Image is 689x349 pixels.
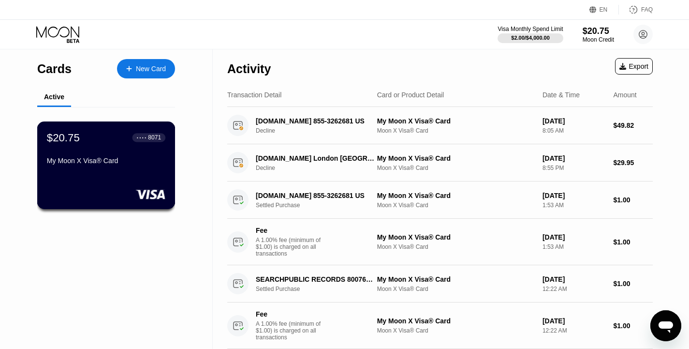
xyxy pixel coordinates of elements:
div: A 1.00% fee (minimum of $1.00) is charged on all transactions [256,237,328,257]
div: 1:53 AM [542,243,606,250]
div: Fee [256,310,323,318]
div: $2.00 / $4,000.00 [511,35,550,41]
div: Fee [256,227,323,234]
iframe: Button to launch messaging window [650,310,681,341]
div: Export [619,62,648,70]
div: [DOMAIN_NAME] 855-3262681 USDeclineMy Moon X Visa® CardMoon X Visa® Card[DATE]8:05 AM$49.82 [227,107,653,144]
div: [DOMAIN_NAME] London [GEOGRAPHIC_DATA]DeclineMy Moon X Visa® CardMoon X Visa® Card[DATE]8:55 PM$2... [227,144,653,182]
div: My Moon X Visa® Card [377,117,535,125]
div: 8071 [148,134,161,141]
div: $20.75 [47,131,80,144]
div: Moon X Visa® Card [377,127,535,134]
div: Amount [613,91,636,99]
div: Decline [256,165,383,171]
div: Activity [227,62,271,76]
div: 1:53 AM [542,202,606,209]
div: EN [600,6,608,13]
div: $1.00 [613,280,653,288]
div: Active [44,93,64,101]
div: FAQ [619,5,653,15]
div: Moon X Visa® Card [377,286,535,292]
div: My Moon X Visa® Card [377,233,535,241]
div: Cards [37,62,72,76]
div: $20.75● ● ● ●8071My Moon X Visa® Card [38,122,175,209]
div: $1.00 [613,196,653,204]
div: Moon X Visa® Card [377,202,535,209]
div: FAQ [641,6,653,13]
div: Moon X Visa® Card [377,327,535,334]
div: New Card [117,59,175,78]
div: [DATE] [542,192,606,199]
div: My Moon X Visa® Card [377,275,535,283]
div: [DATE] [542,317,606,325]
div: Card or Product Detail [377,91,444,99]
div: $20.75 [583,26,614,36]
div: My Moon X Visa® Card [377,154,535,162]
div: Visa Monthly Spend Limit [498,26,563,32]
div: Settled Purchase [256,202,383,209]
div: My Moon X Visa® Card [377,317,535,325]
div: [DATE] [542,275,606,283]
div: [DOMAIN_NAME] 855-3262681 US [256,192,375,199]
div: Transaction Detail [227,91,281,99]
div: FeeA 1.00% fee (minimum of $1.00) is charged on all transactionsMy Moon X Visa® CardMoon X Visa® ... [227,219,653,265]
div: $29.95 [613,159,653,167]
div: New Card [136,65,166,73]
div: Export [615,58,653,75]
div: [DOMAIN_NAME] 855-3262681 US [256,117,375,125]
div: [DOMAIN_NAME] London [GEOGRAPHIC_DATA] [256,154,375,162]
div: Moon X Visa® Card [377,165,535,171]
div: [DOMAIN_NAME] 855-3262681 USSettled PurchaseMy Moon X Visa® CardMoon X Visa® Card[DATE]1:53 AM$1.00 [227,182,653,219]
div: Moon Credit [583,36,614,43]
div: [DATE] [542,154,606,162]
div: [DATE] [542,117,606,125]
div: Moon X Visa® Card [377,243,535,250]
div: SEARCHPUBLIC RECORDS 8007611691 USSettled PurchaseMy Moon X Visa® CardMoon X Visa® Card[DATE]12:2... [227,265,653,303]
div: 12:22 AM [542,327,606,334]
div: EN [589,5,619,15]
div: Settled Purchase [256,286,383,292]
div: Visa Monthly Spend Limit$2.00/$4,000.00 [498,26,563,43]
div: $1.00 [613,238,653,246]
div: $1.00 [613,322,653,330]
div: $49.82 [613,121,653,129]
div: My Moon X Visa® Card [47,157,165,165]
div: Decline [256,127,383,134]
div: A 1.00% fee (minimum of $1.00) is charged on all transactions [256,320,328,341]
div: SEARCHPUBLIC RECORDS 8007611691 US [256,275,375,283]
div: ● ● ● ● [137,136,147,139]
div: 8:55 PM [542,165,606,171]
div: $20.75Moon Credit [583,26,614,43]
div: Date & Time [542,91,580,99]
div: My Moon X Visa® Card [377,192,535,199]
div: 8:05 AM [542,127,606,134]
div: FeeA 1.00% fee (minimum of $1.00) is charged on all transactionsMy Moon X Visa® CardMoon X Visa® ... [227,303,653,349]
div: 12:22 AM [542,286,606,292]
div: [DATE] [542,233,606,241]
